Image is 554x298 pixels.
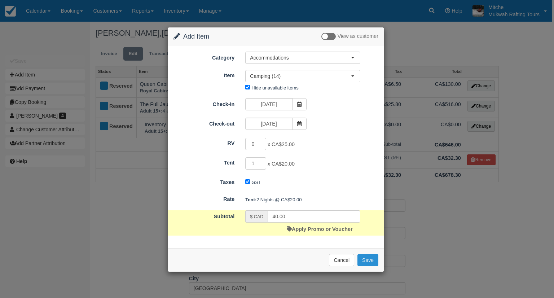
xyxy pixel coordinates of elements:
[250,54,351,61] span: Accommodations
[168,137,240,147] label: RV
[168,98,240,108] label: Check-in
[251,85,298,91] label: Hide unavailable items
[250,73,351,80] span: Camping (14)
[168,157,240,167] label: Tent
[357,254,378,266] button: Save
[168,210,240,220] label: Subtotal
[168,118,240,128] label: Check-out
[251,180,261,185] label: GST
[268,142,295,148] span: x CA$25.00
[268,161,295,167] span: x CA$20.00
[245,157,266,170] input: Tent
[183,33,209,40] span: Add Item
[329,254,354,266] button: Cancel
[287,226,352,232] a: Apply Promo or Voucher
[168,176,240,186] label: Taxes
[245,138,266,150] input: RV
[245,70,360,82] button: Camping (14)
[168,52,240,62] label: Category
[338,34,378,39] span: View as customer
[168,69,240,79] label: Item
[240,194,384,206] div: 2 Nights @ CA$20.00
[168,193,240,203] label: Rate
[250,214,263,219] small: $ CAD
[245,197,256,202] strong: Tent
[245,52,360,64] button: Accommodations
